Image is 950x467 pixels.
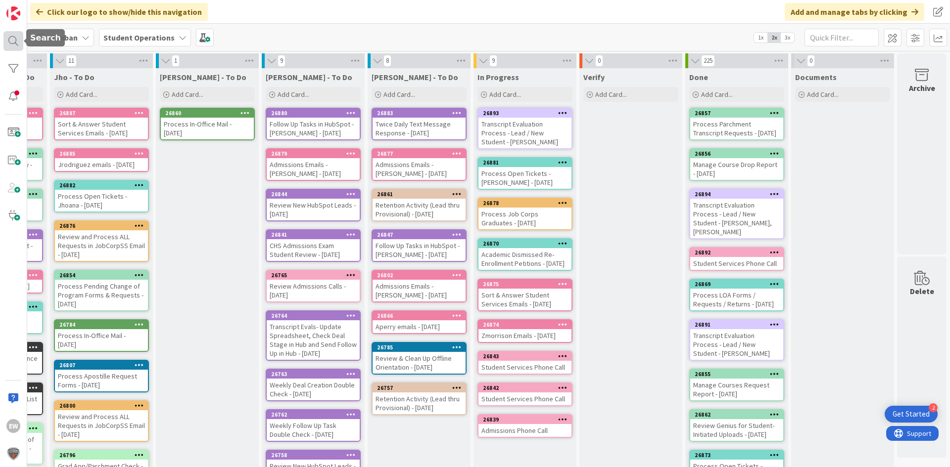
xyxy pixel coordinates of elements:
div: 26784 [55,320,148,329]
span: Add Card... [595,90,627,99]
span: Verify [583,72,605,82]
div: 26874Zmorrison Emails - [DATE] [478,320,571,342]
div: 26764Transcript Evals- Update Spreadsheet, Check Deal Stage in Hub and Send Follow Up in Hub - [D... [267,311,360,360]
div: 26870 [478,239,571,248]
div: Process LOA Forms / Requests / Returns - [DATE] [690,289,783,310]
a: 26887Sort & Answer Student Services Emails - [DATE] [54,108,149,140]
span: 8 [383,55,391,67]
div: 26843Student Services Phone Call [478,352,571,374]
div: 26800 [59,402,148,409]
img: Visit kanbanzone.com [6,6,20,20]
div: 26854 [55,271,148,280]
div: 26843 [478,352,571,361]
div: Aperry emails - [DATE] [373,320,466,333]
div: 26862Review Genius for Student-Initiated Uploads - [DATE] [690,410,783,441]
div: 26892Student Services Phone Call [690,248,783,270]
div: Weekly Follow Up Task Double Check - [DATE] [267,419,360,441]
a: 26879Admissions Emails - [PERSON_NAME] - [DATE] [266,148,361,181]
div: Zmorrison Emails - [DATE] [478,329,571,342]
a: 26881Process Open Tickets - [PERSON_NAME] - [DATE] [477,157,572,190]
div: 26854 [59,272,148,279]
div: 26894 [690,190,783,199]
div: 26892 [695,249,783,256]
span: 0 [595,55,603,67]
a: 26785Review & Clean Up Offline Orientation - [DATE] [372,342,467,375]
div: 26843 [483,353,571,360]
div: 26876 [59,222,148,229]
div: 26763 [271,371,360,378]
div: Review Genius for Student-Initiated Uploads - [DATE] [690,419,783,441]
a: 26885Jrodriguez emails - [DATE] [54,148,149,172]
span: Add Card... [383,90,415,99]
a: 26784Process In-Office Mail - [DATE] [54,319,149,352]
div: 26842 [483,384,571,391]
div: 26885Jrodriguez emails - [DATE] [55,149,148,171]
div: 26764 [271,312,360,319]
div: 26880 [267,109,360,118]
div: 26802 [373,271,466,280]
div: 26785 [377,344,466,351]
div: 26841 [271,231,360,238]
a: 26763Weekly Deal Creation Double Check - [DATE] [266,369,361,401]
div: 26847 [377,231,466,238]
div: Admissions Emails - [PERSON_NAME] - [DATE] [373,158,466,180]
div: 26878 [478,199,571,208]
div: 26873 [695,452,783,459]
div: 26860Process In-Office Mail - [DATE] [161,109,254,139]
div: 26807Process Apostille Request Forms - [DATE] [55,361,148,391]
div: 26807 [55,361,148,370]
div: 26883 [377,110,466,117]
div: Academic Dismissed Re-Enrollment Petitions - [DATE] [478,248,571,270]
div: 26887 [55,109,148,118]
div: 26894Transcript Evaluation Process - Lead / New Student - [PERSON_NAME], [PERSON_NAME] [690,190,783,238]
div: 26891Transcript Evaluation Process - Lead / New Student - [PERSON_NAME] [690,320,783,360]
div: 26762 [267,410,360,419]
a: 26876Review and Process ALL Requests in JobCorpSS Email - [DATE] [54,220,149,262]
div: Open Get Started checklist, remaining modules: 2 [885,406,938,423]
div: Process Open Tickets - [PERSON_NAME] - [DATE] [478,167,571,189]
div: 26839 [478,415,571,424]
span: Support [21,1,45,13]
div: 26839 [483,416,571,423]
a: 26839Admissions Phone Call [477,414,572,438]
span: 0 [807,55,815,67]
a: 26870Academic Dismissed Re-Enrollment Petitions - [DATE] [477,238,572,271]
a: 26861Retention Activity (Lead thru Provisional) - [DATE] [372,189,467,221]
span: Eric - To Do [266,72,352,82]
div: 26866Aperry emails - [DATE] [373,311,466,333]
a: 26855Manage Courses Request Report - [DATE] [689,369,784,401]
div: Sort & Answer Student Services Emails - [DATE] [478,289,571,310]
span: 2x [767,33,781,42]
div: 26881Process Open Tickets - [PERSON_NAME] - [DATE] [478,158,571,189]
span: 11 [66,55,77,67]
b: Student Operations [103,33,175,42]
div: Get Started [893,409,930,419]
div: 26856 [690,149,783,158]
div: 26842 [478,383,571,392]
div: 26870 [483,240,571,247]
div: Process Apostille Request Forms - [DATE] [55,370,148,391]
span: In Progress [477,72,519,82]
div: 26844Review New HubSpot Leads - [DATE] [267,190,360,220]
div: 26874 [478,320,571,329]
a: 26843Student Services Phone Call [477,351,572,375]
a: 26892Student Services Phone Call [689,247,784,271]
div: 26866 [377,312,466,319]
div: 2 [929,403,938,412]
img: avatar [6,447,20,461]
a: 26857Process Parchment Transcript Requests - [DATE] [689,108,784,140]
a: 26880Follow Up Tasks in HubSpot - [PERSON_NAME] - [DATE] [266,108,361,140]
div: 26875Sort & Answer Student Services Emails - [DATE] [478,280,571,310]
div: Review & Clean Up Offline Orientation - [DATE] [373,352,466,374]
div: 26894 [695,191,783,198]
a: 26841CHS Admissions Exam Student Review - [DATE] [266,229,361,262]
div: 26882Process Open Tickets - Jhoana - [DATE] [55,181,148,212]
div: 26765 [271,272,360,279]
a: 26854Process Pending Change of Program Forms & Requests - [DATE] [54,270,149,311]
div: Review and Process ALL Requests in JobCorpSS Email - [DATE] [55,410,148,441]
div: 26855 [690,370,783,379]
div: 26873 [690,451,783,460]
div: 26885 [55,149,148,158]
div: 26857 [690,109,783,118]
div: 26887 [59,110,148,117]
